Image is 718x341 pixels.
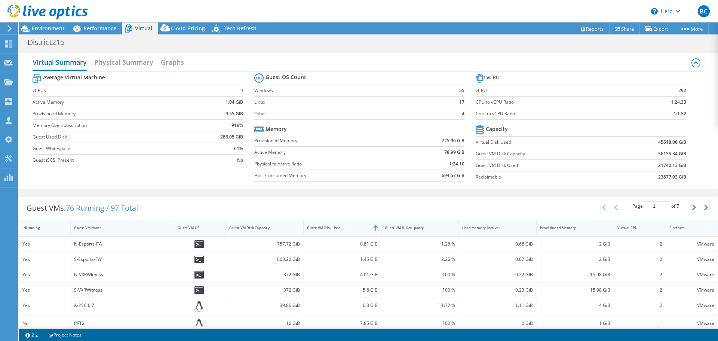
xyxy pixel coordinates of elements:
[462,319,533,328] div: 0 GiB
[254,98,445,106] label: Linux
[462,240,533,248] div: 0.68 GiB
[229,301,300,310] div: 39.86 GiB
[669,240,714,248] div: VMware
[307,301,378,310] div: 6.3 GiB
[658,138,686,146] b: 45618.06 GiB
[442,172,464,179] b: 694.57 GiB
[33,110,193,118] label: Provisioned Memory
[574,23,610,34] a: Reports
[43,74,105,81] b: Average Virtual Machine
[617,286,662,294] div: 2
[487,74,500,81] b: vCPU
[74,240,171,248] div: N-Esports-FW
[658,150,686,158] b: 56155.34 GiB
[632,201,679,211] span: Page of
[385,319,455,328] div: 100 %
[254,149,404,156] label: Active Memory
[540,240,611,248] div: 2 GiB
[673,110,686,118] b: 1:1.52
[639,23,674,34] a: Export
[22,319,67,328] div: No
[476,87,631,94] label: vCPU
[94,55,153,70] h2: Physical Summary
[234,145,243,152] b: 61%
[19,197,145,220] div: Guest VMs:
[135,25,152,32] span: Virtual
[171,25,205,32] span: Cloud Pricing
[462,255,533,264] div: 0.67 GiB
[462,110,464,118] b: 4
[22,225,58,230] div: IsRunning
[74,271,171,279] div: N-VXRWitness
[254,110,445,118] label: Other
[178,225,213,230] div: Guest VM OS
[540,319,611,328] div: 1 GiB
[33,133,193,141] label: Guest Used Disk
[254,160,404,168] label: Physical to Active Ratio
[669,319,714,328] div: VMware
[617,255,662,264] div: 2
[229,271,300,279] div: 372 GiB
[669,225,705,230] div: Platform
[669,286,714,294] div: VMware
[229,225,291,230] div: Guest VM Disk Capacity
[224,25,257,32] span: Tech Refresh
[617,225,653,230] div: Virtual CPU
[476,110,631,118] label: Core to vCPU Ratio
[449,160,464,168] b: 1:24.10
[307,240,378,248] div: 0.81 GiB
[385,301,455,310] div: 11.72 %
[307,286,378,294] div: 5.6 GiB
[22,255,67,264] div: Yes
[254,87,445,94] label: Windows
[237,156,243,164] b: No
[385,255,455,264] div: 2.26 %
[698,5,710,17] span: BC
[74,301,171,310] div: A-PSC 6.7
[617,301,662,310] div: 2
[476,98,631,106] label: CPU to vCPU Ratio
[476,162,613,169] label: Guest VM Disk Used
[22,271,67,279] div: Yes
[462,225,524,230] div: Used Memory (Active)
[540,301,611,310] div: 4 GiB
[83,25,116,32] span: Performance
[671,98,686,106] b: 1:24.33
[22,301,67,310] div: Yes
[462,271,533,279] div: 0.22 GiB
[609,23,640,34] a: Share
[229,240,300,248] div: 757.72 GiB
[476,173,613,181] label: Reclaimable
[385,271,455,279] div: 100 %
[43,330,87,340] a: Project Notes
[240,87,243,94] b: 4
[266,73,306,81] b: Guest OS Count
[385,286,455,294] div: 100 %
[540,255,611,264] div: 2 GiB
[617,319,662,328] div: 1
[24,38,76,46] h1: District215
[669,255,714,264] div: VMware
[225,110,243,118] b: 9.55 GiB
[161,55,184,70] h2: Graphs
[231,122,243,129] b: 919%
[307,225,369,230] div: Guest VM Disk Used
[20,330,43,340] a: 2
[462,301,533,310] div: 1.11 GiB
[459,87,464,94] b: 55
[33,98,193,106] label: Active Memory
[540,225,602,230] div: Provisioned Memory
[229,319,300,328] div: 16 GiB
[22,240,67,248] div: Yes
[442,137,464,144] b: 725.96 GiB
[385,225,447,230] div: Guest VM % Occupancy
[74,255,171,264] div: S-Esports-FW
[644,201,670,211] input: jump to page
[617,240,662,248] div: 2
[229,255,300,264] div: 803.22 GiB
[676,203,679,209] span: 7
[307,319,378,328] div: 7.85 GiB
[658,173,686,181] b: 23877.93 GiB
[617,271,662,279] div: 2
[444,149,464,156] b: 78.99 GiB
